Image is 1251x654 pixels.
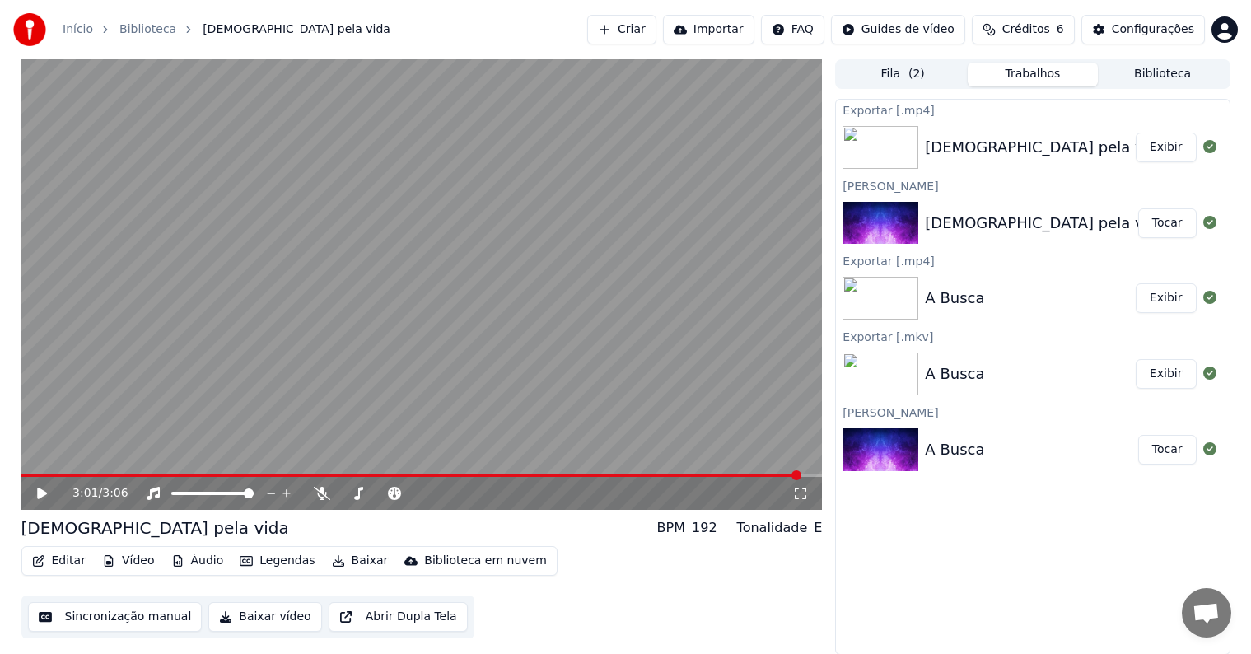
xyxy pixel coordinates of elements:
span: [DEMOGRAPHIC_DATA] pela vida [203,21,390,38]
div: / [72,485,112,502]
button: Baixar vídeo [208,602,321,632]
span: 3:06 [102,485,128,502]
button: Importar [663,15,754,44]
span: 3:01 [72,485,98,502]
div: [DEMOGRAPHIC_DATA] pela vida [21,516,289,540]
div: BPM [657,518,685,538]
div: A Busca [925,438,984,461]
button: Abrir Dupla Tela [329,602,468,632]
button: Editar [26,549,92,572]
div: Configurações [1112,21,1194,38]
div: [DEMOGRAPHIC_DATA] pela vida [925,136,1166,159]
img: youka [13,13,46,46]
button: Tocar [1138,208,1197,238]
div: Exportar [.mp4] [836,250,1229,270]
button: Áudio [165,549,231,572]
span: Créditos [1002,21,1050,38]
div: A Busca [925,362,984,385]
button: Configurações [1081,15,1205,44]
button: Legendas [233,549,321,572]
a: Início [63,21,93,38]
a: Biblioteca [119,21,176,38]
div: Tonalidade [737,518,808,538]
div: [PERSON_NAME] [836,402,1229,422]
div: [DEMOGRAPHIC_DATA] pela vida [925,212,1166,235]
button: Exibir [1136,133,1197,162]
button: Fila [838,63,968,86]
div: Exportar [.mp4] [836,100,1229,119]
div: A Busca [925,287,984,310]
button: FAQ [761,15,824,44]
button: Criar [587,15,656,44]
button: Exibir [1136,359,1197,389]
nav: breadcrumb [63,21,390,38]
button: Biblioteca [1098,63,1228,86]
button: Tocar [1138,435,1197,465]
button: Sincronização manual [28,602,203,632]
div: E [814,518,822,538]
button: Baixar [325,549,395,572]
div: [PERSON_NAME] [836,175,1229,195]
div: Bate-papo aberto [1182,588,1231,638]
div: 192 [692,518,717,538]
button: Exibir [1136,283,1197,313]
button: Trabalhos [968,63,1098,86]
span: 6 [1057,21,1064,38]
button: Vídeo [96,549,161,572]
span: ( 2 ) [908,66,925,82]
button: Guides de vídeo [831,15,965,44]
button: Créditos6 [972,15,1075,44]
div: Biblioteca em nuvem [424,553,547,569]
div: Exportar [.mkv] [836,326,1229,346]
